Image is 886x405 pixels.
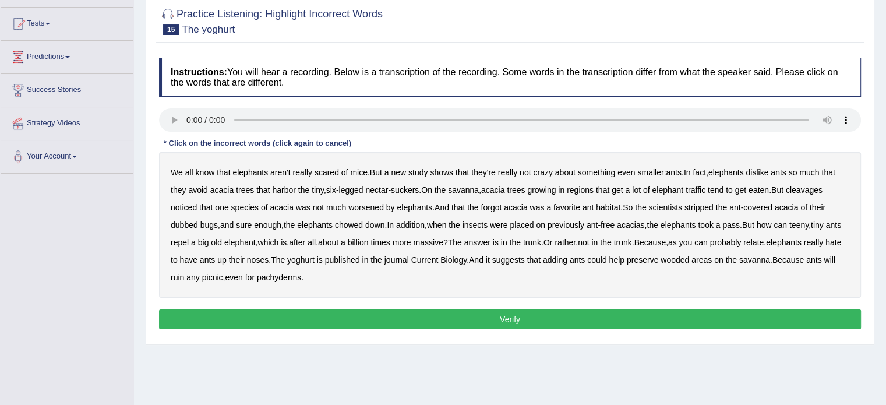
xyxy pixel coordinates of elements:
b: about [555,168,576,177]
b: wooded [661,255,689,265]
b: previously [548,220,584,230]
b: The [448,238,462,247]
b: all [185,168,193,177]
b: dislike [746,168,768,177]
b: acacias [617,220,644,230]
b: yoghurt [287,255,315,265]
b: savanna [739,255,770,265]
b: in [362,255,368,265]
b: their [810,203,825,212]
b: that [451,203,465,212]
b: even [225,273,242,282]
h2: Practice Listening: Highlight Incorrect Words [159,6,383,35]
b: ants [200,255,215,265]
b: enough [254,220,281,230]
b: preserve [627,255,658,265]
b: in [591,238,598,247]
b: fact [693,168,706,177]
b: ants [666,168,681,177]
b: to [726,185,733,195]
b: Or [543,238,553,247]
b: massive [413,238,443,247]
b: But [370,168,382,177]
b: more [393,238,411,247]
b: of [261,203,268,212]
b: aren't [270,168,291,177]
b: the [435,185,446,195]
b: something [578,168,616,177]
b: down [365,220,384,230]
b: much [799,168,819,177]
b: free [601,220,615,230]
a: Predictions [1,41,133,70]
b: when [427,220,446,230]
b: In [684,168,691,177]
b: lot [632,185,641,195]
b: ants [570,255,585,265]
b: the [298,185,309,195]
b: sure [236,220,252,230]
b: trunk [523,238,541,247]
b: any [186,273,200,282]
b: addition [396,220,425,230]
b: acacia [210,185,234,195]
b: as [668,238,677,247]
a: Your Account [1,140,133,170]
b: Current [411,255,439,265]
b: the [370,255,382,265]
b: rather [555,238,576,247]
b: ants [826,220,841,230]
b: eaten [749,185,769,195]
b: Because [634,238,666,247]
b: could [587,255,606,265]
b: one [215,203,228,212]
b: which [257,238,278,247]
b: nectar [365,185,388,195]
h4: You will hear a recording. Below is a transcription of the recording. Some words in the transcrip... [159,58,861,97]
b: times [370,238,390,247]
b: placed [510,220,534,230]
b: published [325,255,360,265]
b: that [256,185,270,195]
b: in [501,238,507,247]
b: picnic [202,273,223,282]
b: not [313,203,324,212]
b: The [271,255,285,265]
b: adding [543,255,567,265]
b: not [578,238,589,247]
b: really [292,168,312,177]
b: cleavages [786,185,823,195]
b: a [384,168,389,177]
b: that [821,168,835,177]
b: the [449,220,460,230]
b: So [623,203,633,212]
b: suggests [492,255,525,265]
b: new [391,168,406,177]
b: the [509,238,520,247]
b: on [536,220,545,230]
b: probably [710,238,742,247]
b: In [387,220,394,230]
b: answer [464,238,490,247]
b: old [211,238,222,247]
b: after [289,238,305,247]
b: elephants [708,168,744,177]
b: trees [236,185,254,195]
b: bugs [200,220,218,230]
b: it [486,255,490,265]
b: know [196,168,215,177]
b: ant [583,203,594,212]
b: can [774,220,787,230]
b: their [229,255,245,265]
b: ant [729,203,740,212]
b: by [386,203,395,212]
b: Because [772,255,804,265]
b: study [408,168,428,177]
b: they [171,185,186,195]
b: the [716,203,727,212]
b: a [341,238,345,247]
b: species [231,203,259,212]
b: will [824,255,835,265]
b: elephants [397,203,432,212]
b: not [520,168,531,177]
